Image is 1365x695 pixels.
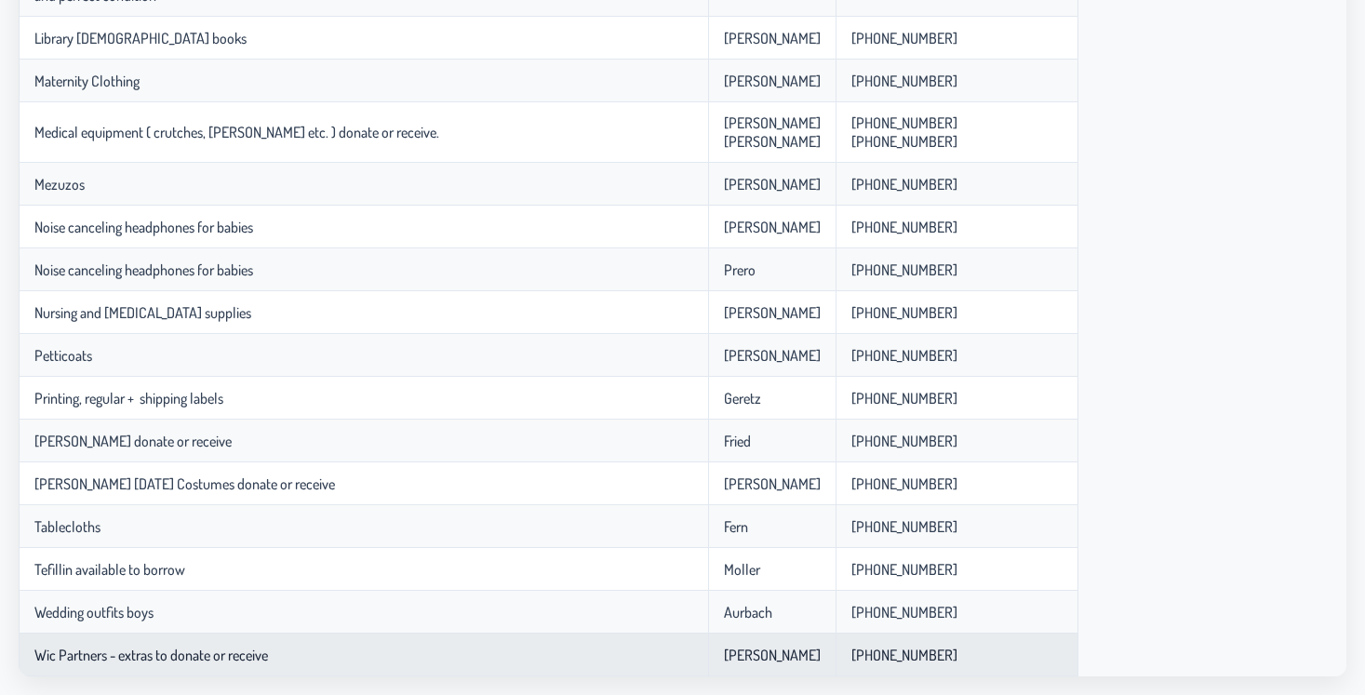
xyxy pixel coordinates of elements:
p-celleditor: Printing, regular + shipping labels [34,389,223,408]
p-celleditor: [PHONE_NUMBER] [851,175,957,194]
p-celleditor: Moller [724,560,760,579]
p-celleditor: [PERSON_NAME] [724,72,821,90]
p-celleditor: Wedding outfits boys [34,603,154,621]
p-celleditor: Prero [724,261,756,279]
p-celleditor: Aurbach [724,603,772,621]
p-celleditor: Maternity Clothing [34,72,140,90]
p-celleditor: Tablecloths [34,517,100,536]
p-celleditor: Fern [724,517,748,536]
p-celleditor: [PHONE_NUMBER] [851,517,957,536]
p-celleditor: Fried [724,432,751,450]
p-celleditor: [PHONE_NUMBER] [851,646,957,664]
p-celleditor: Medical equipment ( crutches, [PERSON_NAME] etc. ) donate or receive. [34,123,439,141]
p-celleditor: [PHONE_NUMBER] [851,303,957,322]
p-celleditor: [PERSON_NAME] [724,303,821,322]
p-celleditor: [PERSON_NAME] [DATE] Costumes donate or receive [34,474,335,493]
p-celleditor: Petticoats [34,346,92,365]
p-celleditor: Geretz [724,389,761,408]
p-celleditor: Wic Partners - extras to donate or receive [34,646,268,664]
p-celleditor: [PHONE_NUMBER] [851,603,957,621]
p-celleditor: [PERSON_NAME] [724,29,821,47]
p-celleditor: [PERSON_NAME] [724,346,821,365]
p-celleditor: [PERSON_NAME] [724,218,821,236]
p-celleditor: Nursing and [MEDICAL_DATA] supplies [34,303,251,322]
p-celleditor: [PHONE_NUMBER] [851,218,957,236]
p-celleditor: [PHONE_NUMBER] [851,432,957,450]
p-celleditor: [PHONE_NUMBER] [851,72,957,90]
p-celleditor: [PERSON_NAME] donate or receive [34,432,232,450]
p-celleditor: [PERSON_NAME] [724,175,821,194]
p-celleditor: Noise canceling headphones for babies [34,261,253,279]
p-celleditor: [PHONE_NUMBER] [851,560,957,579]
p-celleditor: [PHONE_NUMBER] [851,389,957,408]
p-celleditor: [PERSON_NAME] [724,646,821,664]
p-celleditor: [PHONE_NUMBER] [851,346,957,365]
p-celleditor: Noise canceling headphones for babies [34,218,253,236]
p-celleditor: Tefillin available to borrow [34,560,185,579]
p-celleditor: [PERSON_NAME] [PERSON_NAME] [724,114,821,151]
p-celleditor: [PHONE_NUMBER] [851,29,957,47]
p-celleditor: [PHONE_NUMBER] [PHONE_NUMBER] [851,114,957,151]
p-celleditor: [PHONE_NUMBER] [851,474,957,493]
p-celleditor: Library [DEMOGRAPHIC_DATA] books [34,29,247,47]
p-celleditor: [PHONE_NUMBER] [851,261,957,279]
p-celleditor: Mezuzos [34,175,85,194]
p-celleditor: [PERSON_NAME] [724,474,821,493]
